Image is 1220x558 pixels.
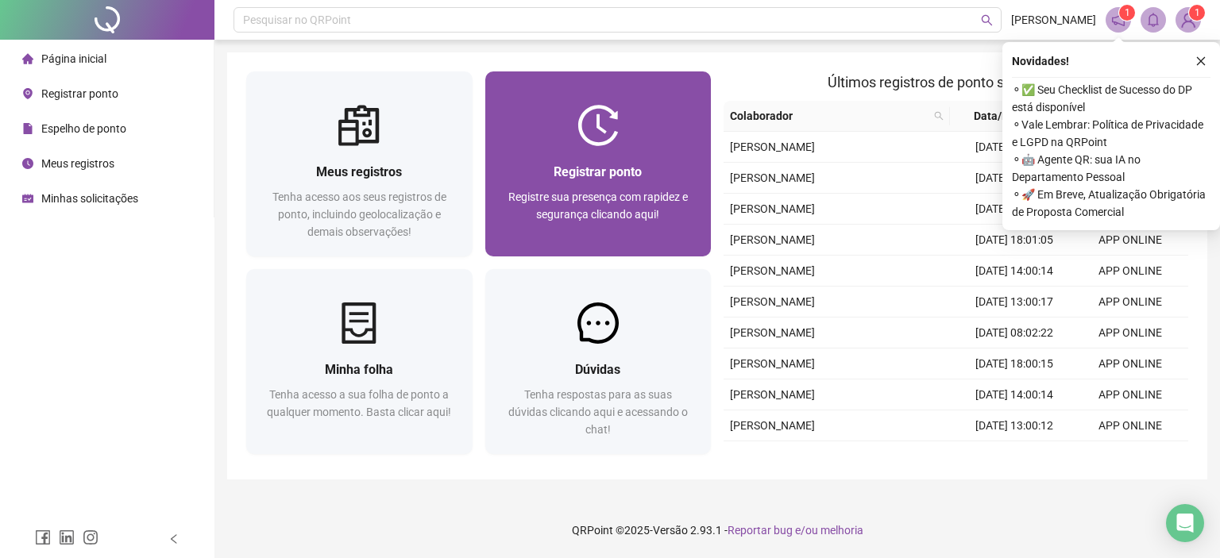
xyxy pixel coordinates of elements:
[1072,348,1188,379] td: APP ONLINE
[59,529,75,545] span: linkedin
[956,256,1072,287] td: [DATE] 14:00:14
[1166,504,1204,542] div: Open Intercom Messenger
[934,111,944,121] span: search
[1012,151,1210,186] span: ⚬ 🤖 Agente QR: sua IA no Departamento Pessoal
[956,132,1072,163] td: [DATE] 14:00:35
[730,419,815,432] span: [PERSON_NAME]
[1072,379,1188,410] td: APP ONLINE
[554,164,642,179] span: Registrar ponto
[1012,52,1069,70] span: Novidades !
[508,190,688,221] span: Registre sua presença com rapidez e segurança clicando aqui!
[22,158,33,169] span: clock-circle
[1012,81,1210,116] span: ⚬ ✅ Seu Checklist de Sucesso do DP está disponível
[1072,256,1188,287] td: APP ONLINE
[981,14,993,26] span: search
[1195,56,1206,67] span: close
[956,163,1072,194] td: [DATE] 13:00:08
[1072,287,1188,317] td: APP ONLINE
[22,88,33,99] span: environment
[956,317,1072,348] td: [DATE] 08:02:22
[1072,441,1188,472] td: APP ONLINE
[730,295,815,308] span: [PERSON_NAME]
[728,524,863,537] span: Reportar bug e/ou melhoria
[316,164,402,179] span: Meus registros
[1011,11,1096,29] span: [PERSON_NAME]
[246,269,473,454] a: Minha folhaTenha acesso a sua folha de ponto a qualquer momento. Basta clicar aqui!
[730,388,815,401] span: [PERSON_NAME]
[41,157,114,170] span: Meus registros
[1125,7,1130,18] span: 1
[653,524,688,537] span: Versão
[272,190,446,238] span: Tenha acesso aos seus registros de ponto, incluindo geolocalização e demais observações!
[956,225,1072,256] td: [DATE] 18:01:05
[1176,8,1200,32] img: 94020
[41,192,138,205] span: Minhas solicitações
[168,533,180,545] span: left
[1012,186,1210,221] span: ⚬ 🚀 Em Breve, Atualização Obrigatória de Proposta Comercial
[931,104,947,128] span: search
[1072,225,1188,256] td: APP ONLINE
[325,362,393,377] span: Minha folha
[1012,116,1210,151] span: ⚬ Vale Lembrar: Política de Privacidade e LGPD na QRPoint
[267,388,451,418] span: Tenha acesso a sua folha de ponto a qualquer momento. Basta clicar aqui!
[730,357,815,370] span: [PERSON_NAME]
[1072,410,1188,441] td: APP ONLINE
[730,171,815,184] span: [PERSON_NAME]
[22,123,33,134] span: file
[730,326,815,339] span: [PERSON_NAME]
[1189,5,1205,21] sup: Atualize o seu contato no menu Meus Dados
[485,269,712,454] a: DúvidasTenha respostas para as suas dúvidas clicando aqui e acessando o chat!
[1195,7,1200,18] span: 1
[730,233,815,246] span: [PERSON_NAME]
[485,71,712,256] a: Registrar pontoRegistre sua presença com rapidez e segurança clicando aqui!
[1072,317,1188,348] td: APP ONLINE
[1111,13,1125,27] span: notification
[214,502,1220,558] footer: QRPoint © 2025 - 2.93.1 -
[41,122,126,135] span: Espelho de ponto
[956,287,1072,317] td: [DATE] 13:00:17
[950,101,1063,132] th: Data/Hora
[956,348,1072,379] td: [DATE] 18:00:15
[828,74,1084,90] span: Últimos registros de ponto sincronizados
[730,202,815,215] span: [PERSON_NAME]
[730,140,815,153] span: [PERSON_NAME]
[956,410,1072,441] td: [DATE] 13:00:12
[730,264,815,277] span: [PERSON_NAME]
[956,379,1072,410] td: [DATE] 14:00:14
[35,529,51,545] span: facebook
[730,107,928,125] span: Colaborador
[956,441,1072,472] td: [DATE] 08:00:17
[22,193,33,204] span: schedule
[508,388,688,436] span: Tenha respostas para as suas dúvidas clicando aqui e acessando o chat!
[1119,5,1135,21] sup: 1
[1146,13,1160,27] span: bell
[956,194,1072,225] td: [DATE] 08:00:19
[956,107,1044,125] span: Data/Hora
[41,87,118,100] span: Registrar ponto
[83,529,98,545] span: instagram
[41,52,106,65] span: Página inicial
[575,362,620,377] span: Dúvidas
[246,71,473,256] a: Meus registrosTenha acesso aos seus registros de ponto, incluindo geolocalização e demais observa...
[22,53,33,64] span: home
